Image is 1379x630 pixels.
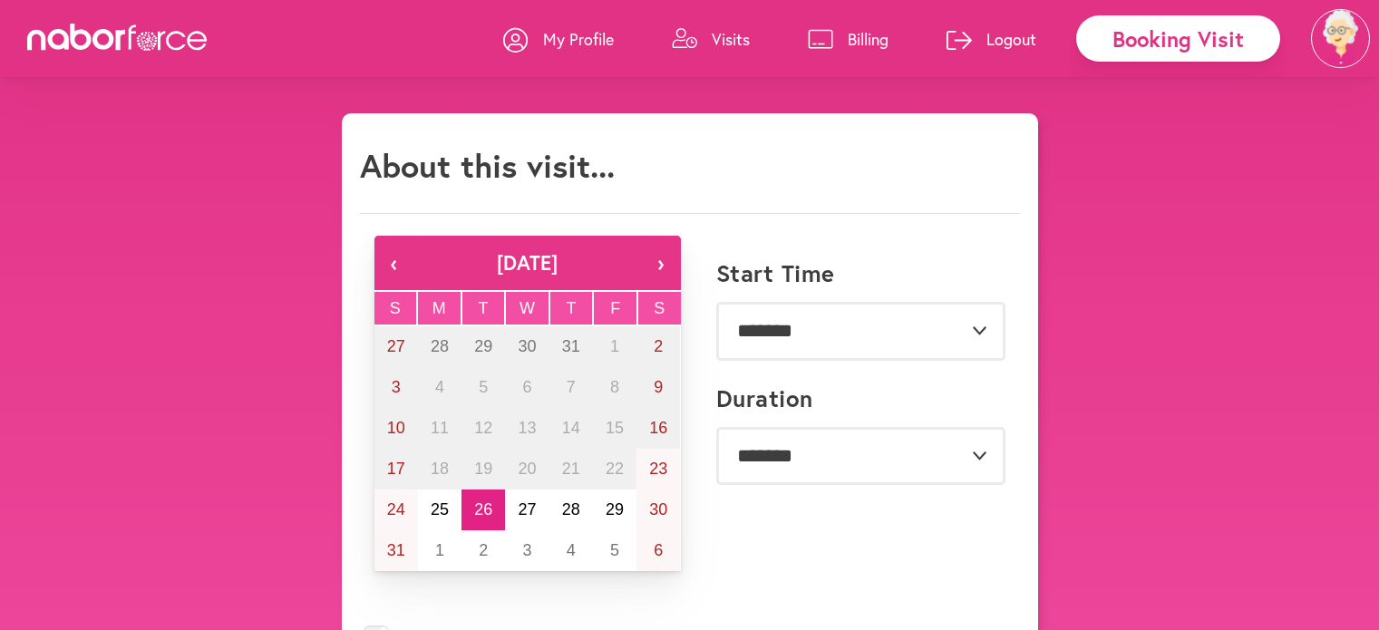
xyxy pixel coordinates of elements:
button: [DATE] [414,236,641,290]
button: September 2, 2025 [461,530,505,571]
button: July 29, 2025 [461,326,505,367]
button: September 3, 2025 [505,530,549,571]
abbr: August 23, 2025 [649,460,667,478]
p: My Profile [543,28,614,50]
abbr: August 3, 2025 [392,378,401,396]
button: August 21, 2025 [549,449,593,489]
button: August 29, 2025 [593,489,636,530]
button: August 20, 2025 [505,449,549,489]
button: August 9, 2025 [636,367,680,408]
abbr: August 13, 2025 [518,419,536,437]
button: ‹ [374,236,414,290]
abbr: Thursday [567,299,577,317]
a: Logout [947,12,1036,66]
p: Billing [848,28,889,50]
button: August 23, 2025 [636,449,680,489]
abbr: August 12, 2025 [474,419,492,437]
div: Booking Visit [1076,15,1280,62]
abbr: August 18, 2025 [431,460,449,478]
button: September 1, 2025 [418,530,461,571]
abbr: August 14, 2025 [562,419,580,437]
button: July 31, 2025 [549,326,593,367]
abbr: August 6, 2025 [522,378,531,396]
abbr: July 29, 2025 [474,337,492,355]
button: August 2, 2025 [636,326,680,367]
button: August 24, 2025 [374,489,418,530]
button: August 6, 2025 [505,367,549,408]
p: Logout [986,28,1036,50]
button: August 22, 2025 [593,449,636,489]
abbr: July 27, 2025 [387,337,405,355]
abbr: Sunday [390,299,401,317]
button: August 30, 2025 [636,489,680,530]
abbr: August 21, 2025 [562,460,580,478]
button: August 10, 2025 [374,408,418,449]
abbr: August 11, 2025 [431,419,449,437]
abbr: August 5, 2025 [479,378,488,396]
button: August 8, 2025 [593,367,636,408]
abbr: August 19, 2025 [474,460,492,478]
abbr: August 17, 2025 [387,460,405,478]
button: August 14, 2025 [549,408,593,449]
abbr: Saturday [654,299,665,317]
a: Visits [672,12,750,66]
button: July 28, 2025 [418,326,461,367]
abbr: August 24, 2025 [387,500,405,519]
abbr: July 30, 2025 [518,337,536,355]
abbr: July 31, 2025 [562,337,580,355]
button: August 1, 2025 [593,326,636,367]
abbr: August 7, 2025 [567,378,576,396]
abbr: August 8, 2025 [610,378,619,396]
abbr: July 28, 2025 [431,337,449,355]
abbr: August 10, 2025 [387,419,405,437]
abbr: August 4, 2025 [435,378,444,396]
abbr: Tuesday [478,299,488,317]
button: August 31, 2025 [374,530,418,571]
abbr: Monday [432,299,446,317]
h1: About this visit... [360,146,615,185]
button: August 26, 2025 [461,489,505,530]
abbr: September 3, 2025 [522,541,531,559]
button: › [641,236,681,290]
button: August 16, 2025 [636,408,680,449]
abbr: Friday [610,299,620,317]
button: August 11, 2025 [418,408,461,449]
p: Visits [712,28,750,50]
button: August 4, 2025 [418,367,461,408]
button: July 27, 2025 [374,326,418,367]
img: efc20bcf08b0dac87679abea64c1faab.png [1311,9,1370,68]
button: September 4, 2025 [549,530,593,571]
button: August 28, 2025 [549,489,593,530]
button: August 15, 2025 [593,408,636,449]
label: Duration [716,384,813,412]
abbr: August 26, 2025 [474,500,492,519]
button: August 5, 2025 [461,367,505,408]
label: Start Time [716,259,835,287]
button: July 30, 2025 [505,326,549,367]
button: September 5, 2025 [593,530,636,571]
abbr: August 31, 2025 [387,541,405,559]
abbr: August 28, 2025 [562,500,580,519]
button: August 3, 2025 [374,367,418,408]
button: August 12, 2025 [461,408,505,449]
abbr: September 2, 2025 [479,541,488,559]
button: August 7, 2025 [549,367,593,408]
button: August 25, 2025 [418,489,461,530]
abbr: August 29, 2025 [606,500,624,519]
abbr: August 25, 2025 [431,500,449,519]
abbr: August 27, 2025 [518,500,536,519]
button: August 18, 2025 [418,449,461,489]
abbr: August 9, 2025 [654,378,663,396]
abbr: September 1, 2025 [435,541,444,559]
button: September 6, 2025 [636,530,680,571]
button: August 19, 2025 [461,449,505,489]
abbr: Wednesday [520,299,535,317]
abbr: August 1, 2025 [610,337,619,355]
abbr: August 22, 2025 [606,460,624,478]
button: August 13, 2025 [505,408,549,449]
abbr: September 5, 2025 [610,541,619,559]
abbr: September 4, 2025 [567,541,576,559]
abbr: August 2, 2025 [654,337,663,355]
abbr: August 20, 2025 [518,460,536,478]
a: Billing [808,12,889,66]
